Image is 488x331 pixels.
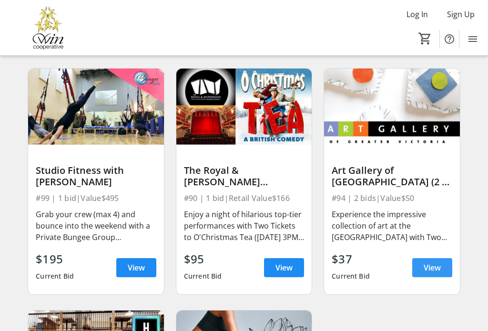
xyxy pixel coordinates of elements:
div: Enjoy a night of hilarious top-tier performances with Two Tickets to O'Christmas Tea ([DATE] 3PM)... [184,209,304,243]
span: View [424,262,441,273]
div: Studio Fitness with [PERSON_NAME] [36,165,156,188]
div: Current Bid [36,268,74,285]
div: #90 | 1 bid | Retail Value $166 [184,191,304,205]
img: Art Gallery of Greater Victoria (2 of 2) [324,69,459,145]
div: $37 [332,251,370,268]
div: Current Bid [184,268,222,285]
div: Current Bid [332,268,370,285]
div: Experience the impressive collection of art at the [GEOGRAPHIC_DATA] with Two Admission Passes an... [332,209,452,243]
span: View [128,262,145,273]
span: Sign Up [447,9,475,20]
a: View [264,258,304,277]
button: Help [440,30,459,49]
a: View [116,258,156,277]
div: Grab your crew (max 4) and bounce into the weekend with a Private Bungee Group Experience with [P... [36,209,156,243]
img: The Royal & McPherson Theatrical Society [176,69,312,145]
img: Victoria Women In Need Community Cooperative's Logo [6,4,91,51]
div: #99 | 1 bid | Value $495 [36,191,156,205]
div: $95 [184,251,222,268]
button: Menu [463,30,482,49]
button: Log In [399,7,436,22]
div: Art Gallery of [GEOGRAPHIC_DATA] (2 of 2) [332,165,452,188]
span: View [275,262,293,273]
button: Sign Up [439,7,482,22]
span: Log In [407,9,428,20]
a: View [412,258,452,277]
button: Cart [417,30,434,47]
img: Studio Fitness with Justina Bailey [28,69,163,145]
div: #94 | 2 bids | Value $50 [332,191,452,205]
div: $195 [36,251,74,268]
div: The Royal & [PERSON_NAME] Theatrical Society [184,165,304,188]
